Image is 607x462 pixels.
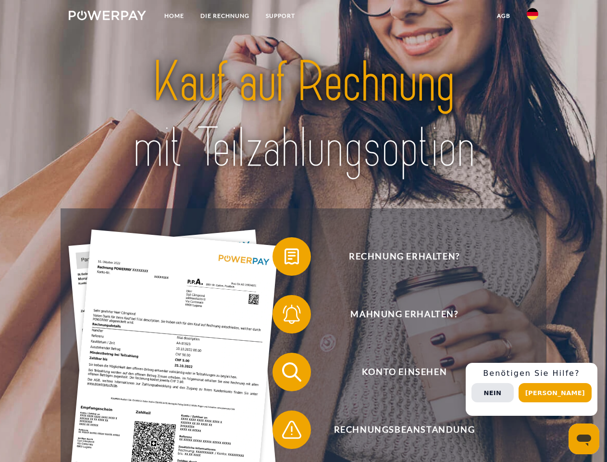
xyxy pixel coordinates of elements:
button: Rechnungsbeanstandung [273,411,522,449]
span: Mahnung erhalten? [286,295,522,334]
div: Schnellhilfe [466,363,597,416]
img: logo-powerpay-white.svg [69,11,146,20]
img: qb_bell.svg [280,302,304,326]
button: Mahnung erhalten? [273,295,522,334]
img: qb_bill.svg [280,244,304,269]
img: qb_search.svg [280,360,304,384]
button: Rechnung erhalten? [273,237,522,276]
a: SUPPORT [258,7,303,25]
button: Nein [471,383,514,402]
a: DIE RECHNUNG [192,7,258,25]
img: qb_warning.svg [280,418,304,442]
span: Rechnungsbeanstandung [286,411,522,449]
a: agb [489,7,519,25]
button: Konto einsehen [273,353,522,391]
iframe: Schaltfläche zum Öffnen des Messaging-Fensters [569,423,599,454]
a: Home [156,7,192,25]
img: de [527,8,538,20]
span: Rechnung erhalten? [286,237,522,276]
span: Konto einsehen [286,353,522,391]
img: title-powerpay_de.svg [92,46,515,184]
h3: Benötigen Sie Hilfe? [471,369,592,378]
button: [PERSON_NAME] [519,383,592,402]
